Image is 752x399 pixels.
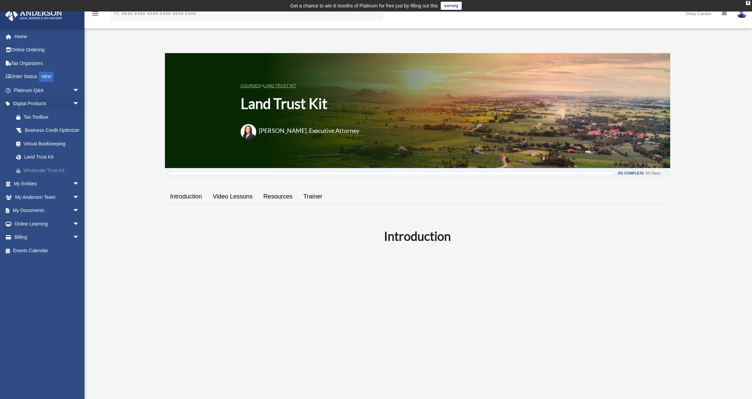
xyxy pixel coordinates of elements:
a: My Entitiesarrow_drop_down [5,177,90,191]
a: Digital Productsarrow_drop_down [5,97,90,111]
a: Online Learningarrow_drop_down [5,217,90,231]
a: Platinum Q&Aarrow_drop_down [5,84,90,97]
div: Land Trust Kit [24,153,78,161]
h2: Introduction [169,228,666,244]
span: arrow_drop_down [73,97,86,111]
a: Wholesale Trust Kit [9,164,90,177]
span: arrow_drop_down [73,177,86,191]
h3: [PERSON_NAME], Executive Attorney [259,126,359,135]
div: Wholesale Trust Kit [24,166,81,175]
h1: Land Trust Kit [241,94,368,114]
span: arrow_drop_down [73,204,86,218]
a: menu [91,12,99,18]
a: Events Calendar [5,244,90,257]
div: close [746,1,750,5]
span: arrow_drop_down [73,217,86,231]
img: Anderson Advisors Platinum Portal [3,8,64,21]
div: Business Credit Optimizer [24,126,81,135]
div: 0% Complete [618,171,644,175]
img: Amanda-Wylanda.png [241,124,256,140]
a: Online Ordering [5,43,90,57]
div: NEW [39,72,54,82]
div: 0/0 Steps [646,171,660,175]
a: Home [5,30,90,43]
span: arrow_drop_down [73,190,86,204]
span: arrow_drop_down [73,84,86,97]
a: survey [441,2,462,10]
a: My Documentsarrow_drop_down [5,204,90,217]
a: Tax Organizers [5,56,90,70]
a: Billingarrow_drop_down [5,231,90,244]
a: Business Credit Optimizer [9,124,90,137]
a: COURSES [241,84,261,88]
a: My Anderson Teamarrow_drop_down [5,190,90,204]
div: Get a chance to win 6 months of Platinum for free just by filling out this [290,2,438,10]
div: Tax Toolbox [24,113,81,121]
a: Video Lessons [208,187,258,206]
a: Introduction [165,187,208,206]
a: Virtual Bookkeeping [9,137,90,150]
a: Land Trust Kit [9,150,86,164]
div: Virtual Bookkeeping [24,140,81,148]
a: Land Trust Kit [263,84,296,88]
i: search [113,9,120,17]
img: User Pic [737,8,747,18]
a: Resources [258,187,298,206]
span: arrow_drop_down [73,231,86,244]
a: Order StatusNEW [5,70,90,84]
i: menu [91,9,99,18]
a: Trainer [298,187,328,206]
p: > [241,81,368,90]
a: Tax Toolbox [9,110,90,124]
